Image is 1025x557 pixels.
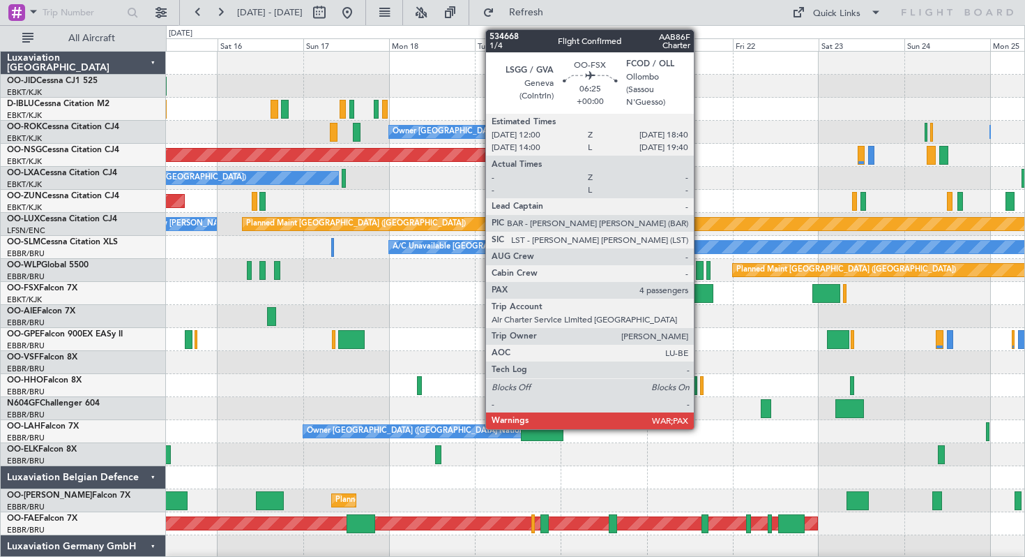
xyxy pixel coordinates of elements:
span: OO-WLP [7,261,41,269]
div: Quick Links [813,7,860,21]
div: A/C Unavailable [GEOGRAPHIC_DATA] ([GEOGRAPHIC_DATA] National) [393,237,652,258]
a: EBKT/KJK [7,179,42,190]
button: Quick Links [785,1,888,24]
a: OO-LAHFalcon 7X [7,422,79,431]
div: Owner [GEOGRAPHIC_DATA] ([GEOGRAPHIC_DATA] National) [307,421,532,442]
a: EBKT/KJK [7,87,42,98]
span: OO-AIE [7,307,37,315]
span: OO-NSG [7,146,42,154]
div: No Crew Chambery ([GEOGRAPHIC_DATA]) [89,168,246,188]
div: Fri 22 [733,38,819,51]
button: All Aircraft [15,27,151,50]
a: OO-VSFFalcon 8X [7,353,77,362]
div: Owner [GEOGRAPHIC_DATA]-[GEOGRAPHIC_DATA] [393,121,581,142]
a: EBBR/BRU [7,272,45,282]
span: N604GF [7,399,40,408]
span: OO-[PERSON_NAME] [7,491,92,500]
span: OO-ROK [7,123,42,131]
span: OO-LXA [7,169,40,177]
a: D-IBLUCessna Citation M2 [7,100,109,108]
a: EBKT/KJK [7,202,42,213]
a: EBBR/BRU [7,410,45,420]
a: OO-NSGCessna Citation CJ4 [7,146,119,154]
a: EBBR/BRU [7,387,45,397]
span: OO-FAE [7,514,39,523]
a: EBBR/BRU [7,456,45,466]
span: D-IBLU [7,100,34,108]
span: OO-LAH [7,422,40,431]
a: EBBR/BRU [7,341,45,351]
a: OO-ROKCessna Citation CJ4 [7,123,119,131]
span: OO-ELK [7,445,38,454]
a: OO-SLMCessna Citation XLS [7,238,118,246]
a: EBKT/KJK [7,295,42,305]
a: N604GFChallenger 604 [7,399,100,408]
div: Wed 20 [561,38,646,51]
span: OO-HHO [7,376,43,385]
a: OO-AIEFalcon 7X [7,307,75,315]
a: OO-LUXCessna Citation CJ4 [7,215,117,223]
div: Thu 21 [647,38,733,51]
a: EBBR/BRU [7,433,45,443]
span: OO-LUX [7,215,40,223]
span: OO-GPE [7,330,40,339]
a: EBBR/BRU [7,318,45,328]
a: EBBR/BRU [7,525,45,535]
a: OO-JIDCessna CJ1 525 [7,77,98,85]
div: Tue 19 [475,38,561,51]
a: EBKT/KJK [7,110,42,121]
span: Refresh [497,8,556,17]
div: Mon 18 [389,38,475,51]
span: OO-FSX [7,284,39,292]
a: EBBR/BRU [7,502,45,512]
a: OO-GPEFalcon 900EX EASy II [7,330,123,339]
a: OO-FAEFalcon 7X [7,514,77,523]
a: OO-WLPGlobal 5500 [7,261,89,269]
div: Sat 16 [218,38,303,51]
div: Sun 17 [303,38,389,51]
a: OO-[PERSON_NAME]Falcon 7X [7,491,130,500]
a: OO-HHOFalcon 8X [7,376,82,385]
span: All Aircraft [36,34,147,43]
span: OO-SLM [7,238,40,246]
a: OO-ZUNCessna Citation CJ4 [7,192,119,200]
a: EBKT/KJK [7,133,42,144]
div: Planned Maint [GEOGRAPHIC_DATA] ([GEOGRAPHIC_DATA]) [736,260,956,281]
div: [DATE] [169,28,192,40]
a: LFSN/ENC [7,225,45,236]
a: EBBR/BRU [7,364,45,374]
span: OO-JID [7,77,36,85]
div: Planned Maint [GEOGRAPHIC_DATA] ([GEOGRAPHIC_DATA]) [246,214,466,235]
a: OO-LXACessna Citation CJ4 [7,169,117,177]
input: Trip Number [43,2,123,23]
span: [DATE] - [DATE] [237,6,303,19]
button: Refresh [476,1,560,24]
div: Fri 15 [132,38,218,51]
a: EBBR/BRU [7,248,45,259]
div: Sun 24 [904,38,990,51]
a: EBKT/KJK [7,156,42,167]
div: Planned Maint [GEOGRAPHIC_DATA] ([GEOGRAPHIC_DATA] National) [335,490,588,511]
a: OO-ELKFalcon 8X [7,445,77,454]
a: OO-FSXFalcon 7X [7,284,77,292]
div: Sat 23 [819,38,904,51]
span: OO-ZUN [7,192,42,200]
span: OO-VSF [7,353,39,362]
